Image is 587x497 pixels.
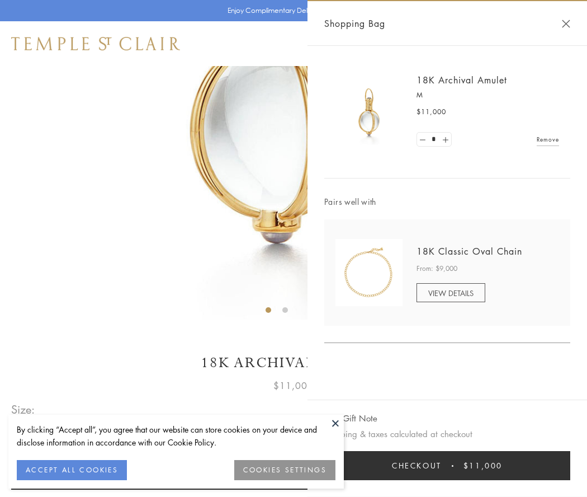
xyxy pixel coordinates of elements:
[11,353,576,373] h1: 18K Archival Amulet
[17,460,127,480] button: ACCEPT ALL COOKIES
[234,460,335,480] button: COOKIES SETTINGS
[416,74,507,86] a: 18K Archival Amulet
[324,427,570,441] p: Shipping & taxes calculated at checkout
[11,37,180,50] img: Temple St. Clair
[324,451,570,480] button: Checkout $11,000
[273,378,314,393] span: $11,000
[416,245,522,257] a: 18K Classic Oval Chain
[11,400,36,419] span: Size:
[416,106,446,118] span: $11,000
[324,411,377,425] button: Add Gift Note
[562,20,570,28] button: Close Shopping Bag
[428,288,474,298] span: VIEW DETAILS
[392,460,442,472] span: Checkout
[335,78,403,146] img: 18K Archival Amulet
[416,90,559,101] p: M
[463,460,503,472] span: $11,000
[17,423,335,449] div: By clicking “Accept all”, you agree that our website can store cookies on your device and disclos...
[416,283,485,302] a: VIEW DETAILS
[417,133,428,147] a: Set quantity to 0
[324,195,570,208] span: Pairs well with
[416,263,457,274] span: From: $9,000
[439,133,451,147] a: Set quantity to 2
[537,133,559,146] a: Remove
[228,5,354,16] p: Enjoy Complimentary Delivery & Returns
[335,239,403,306] img: N88865-OV18
[324,16,385,31] span: Shopping Bag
